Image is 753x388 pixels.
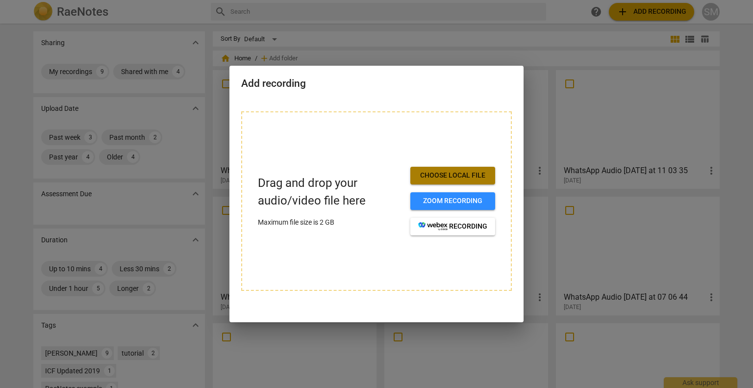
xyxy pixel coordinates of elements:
[410,218,495,235] button: recording
[410,192,495,210] button: Zoom recording
[258,175,402,209] p: Drag and drop your audio/video file here
[418,171,487,181] span: Choose local file
[418,196,487,206] span: Zoom recording
[410,167,495,184] button: Choose local file
[241,78,512,90] h2: Add recording
[418,222,487,232] span: recording
[258,217,402,228] p: Maximum file size is 2 GB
